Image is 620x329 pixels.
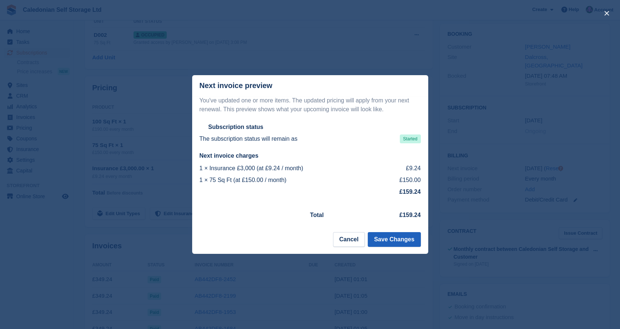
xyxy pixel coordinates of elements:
td: 1 × Insurance £3,000 (at £9.24 / month) [200,162,383,174]
td: £9.24 [383,162,420,174]
strong: Total [310,212,324,218]
button: Cancel [333,232,365,247]
h2: Subscription status [208,123,263,131]
p: Next invoice preview [200,81,273,90]
span: Started [400,134,421,143]
strong: £159.24 [399,189,421,195]
strong: £159.24 [399,212,421,218]
button: close [601,7,613,19]
h2: Next invoice charges [200,152,421,160]
p: The subscription status will remain as [200,134,298,143]
td: 1 × 75 Sq Ft (at £150.00 / month) [200,174,383,186]
button: Save Changes [368,232,420,247]
td: £150.00 [383,174,420,186]
p: You've updated one or more items. The updated pricing will apply from your next renewal. This pre... [200,96,421,114]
